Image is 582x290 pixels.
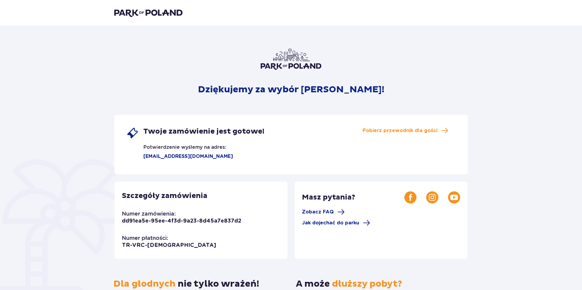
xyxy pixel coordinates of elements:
[363,127,448,134] a: Pobierz przewodnik dla gości
[122,242,216,249] p: TR-VRC-[DEMOGRAPHIC_DATA]
[302,220,359,226] span: Jak dojechać do parku
[363,127,437,134] span: Pobierz przewodnik dla gości
[302,193,404,202] p: Masz pytania?
[296,278,402,290] p: A może
[261,49,321,70] img: Park of Poland logo
[122,191,207,200] p: Szczegóły zamówienia
[302,209,334,215] span: Zobacz FAQ
[404,191,416,203] img: Facebook
[126,127,139,139] img: single ticket icon
[302,208,345,216] a: Zobacz FAQ
[143,127,264,136] span: Twoje zamówienie jest gotowe!
[126,139,226,151] p: Potwierdzenie wyślemy na adres:
[122,234,168,242] p: Numer płatności:
[113,278,176,289] span: Dla głodnych
[122,210,176,217] p: Numer zamówienia:
[332,278,402,289] span: dłuższy pobyt?
[113,278,259,290] p: nie tylko wrażeń!
[302,219,370,227] a: Jak dojechać do parku
[126,153,233,160] p: [EMAIL_ADDRESS][DOMAIN_NAME]
[448,191,460,203] img: Youtube
[122,217,241,225] p: dd91ea5e-95ee-4f3d-9a23-8d45a7e837d2
[198,84,384,95] p: Dziękujemy za wybór [PERSON_NAME]!
[114,9,182,17] img: Park of Poland logo
[426,191,438,203] img: Instagram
